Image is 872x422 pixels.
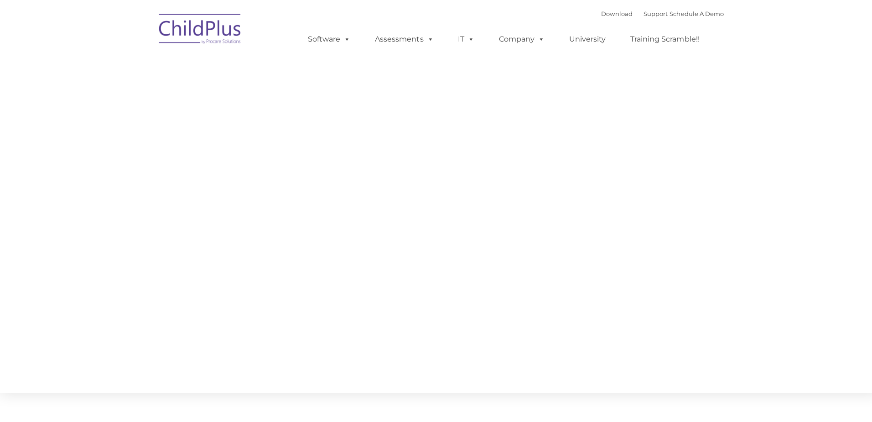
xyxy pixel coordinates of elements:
img: ChildPlus by Procare Solutions [153,7,244,53]
a: Download [597,10,628,17]
a: Assessments [363,30,440,48]
a: University [556,30,611,48]
font: | [597,10,719,17]
a: Support [639,10,663,17]
a: Software [296,30,357,48]
a: IT [446,30,480,48]
a: Schedule A Demo [665,10,719,17]
a: Training Scramble!! [617,30,704,48]
a: Company [486,30,550,48]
